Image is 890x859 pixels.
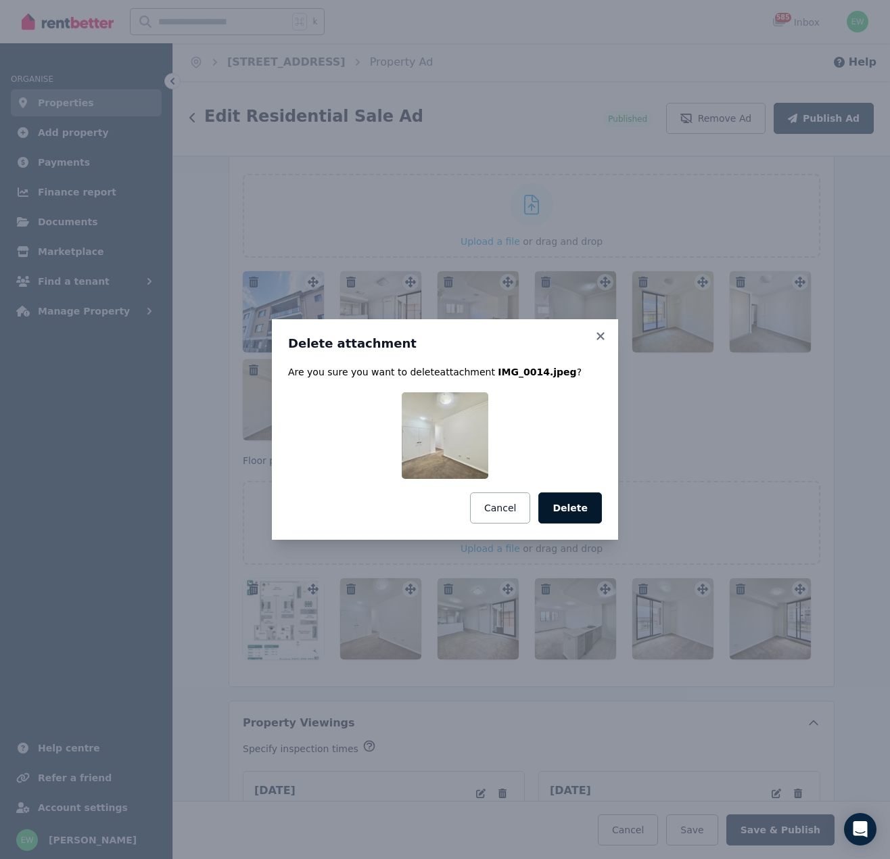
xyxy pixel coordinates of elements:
span: IMG_0014.jpeg [498,367,576,377]
button: Delete [538,492,602,524]
p: Are you sure you want to delete attachment ? [288,365,602,379]
div: Open Intercom Messenger [844,813,876,845]
img: IMG_0014.jpeg [402,392,488,479]
button: Cancel [470,492,530,524]
h3: Delete attachment [288,335,602,352]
